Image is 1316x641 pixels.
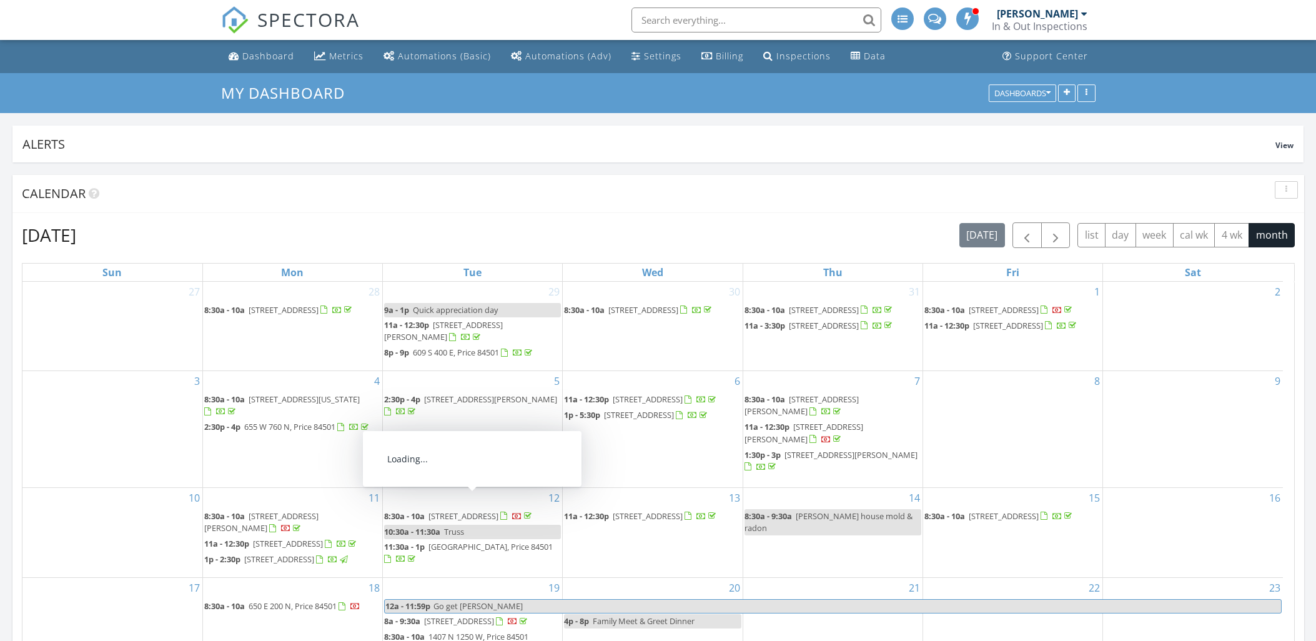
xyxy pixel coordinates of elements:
input: Search everything... [631,7,881,32]
a: Friday [1004,264,1022,281]
a: 8:30a - 10a [STREET_ADDRESS] [924,303,1101,318]
span: [STREET_ADDRESS][PERSON_NAME] [745,394,859,417]
a: 2:30p - 4p 655 W 760 N, Price 84501 [204,421,371,432]
span: 12a - 11:59p [385,600,431,613]
span: 8a - 9:30a [384,615,420,627]
a: Go to August 12, 2025 [546,488,562,508]
span: Truss [444,526,464,537]
a: Go to August 9, 2025 [1272,371,1283,391]
a: 8a - 9:30a [STREET_ADDRESS] [384,614,561,629]
a: 8:30a - 10a [STREET_ADDRESS][PERSON_NAME] [204,509,381,536]
td: Go to August 7, 2025 [743,370,923,487]
a: 8:30a - 10a [STREET_ADDRESS] [564,304,714,316]
span: Calendar [22,185,86,202]
a: 11a - 3:30p [STREET_ADDRESS] [745,319,921,334]
a: 8:30a - 10a [STREET_ADDRESS] [924,304,1074,316]
a: Inspections [758,45,836,68]
a: Billing [696,45,748,68]
a: 1p - 2:30p [STREET_ADDRESS] [204,554,350,565]
a: Go to August 3, 2025 [192,371,202,391]
a: 1p - 5:30p [STREET_ADDRESS] [564,408,741,423]
div: Dashboard [242,50,294,62]
a: Go to August 10, 2025 [186,488,202,508]
span: 2:30p - 4p [384,394,420,405]
a: Go to August 8, 2025 [1092,371,1102,391]
span: Family Meet & Greet Dinner [593,615,695,627]
a: 8p - 9p 609 S 400 E, Price 84501 [384,347,535,358]
span: 8:30a - 10a [204,304,245,316]
a: Thursday [821,264,845,281]
span: 4p - 8p [564,615,589,627]
td: Go to August 16, 2025 [1103,487,1283,577]
a: Saturday [1182,264,1204,281]
a: Tuesday [461,264,484,281]
span: [STREET_ADDRESS] [608,304,678,316]
div: In & Out Inspections [992,20,1087,32]
span: [STREET_ADDRESS][US_STATE] [249,394,360,405]
a: Go to August 14, 2025 [906,488,923,508]
a: Go to August 7, 2025 [912,371,923,391]
button: month [1249,223,1295,247]
td: Go to July 30, 2025 [563,282,743,371]
a: 11a - 12:30p [STREET_ADDRESS][PERSON_NAME] [384,318,561,345]
span: [STREET_ADDRESS] [613,394,683,405]
a: Support Center [997,45,1093,68]
span: [STREET_ADDRESS] [253,538,323,549]
a: 1p - 5:30p [STREET_ADDRESS] [564,409,710,420]
span: [STREET_ADDRESS][PERSON_NAME] [384,319,503,342]
td: Go to August 4, 2025 [202,370,382,487]
div: Automations (Adv) [525,50,611,62]
a: Go to August 18, 2025 [366,578,382,598]
div: Dashboards [994,89,1051,97]
span: 609 S 400 E, Price 84501 [413,347,499,358]
span: [STREET_ADDRESS] [244,554,314,565]
td: Go to August 13, 2025 [563,487,743,577]
a: Automations (Advanced) [506,45,616,68]
a: Metrics [309,45,369,68]
a: 8:30a - 10a [STREET_ADDRESS] [204,303,381,318]
span: 8:30a - 10a [924,510,965,522]
a: Go to August 11, 2025 [366,488,382,508]
span: 9a - 1p [384,304,409,316]
a: 11a - 12:30p [STREET_ADDRESS][PERSON_NAME] [384,319,503,342]
a: Go to July 27, 2025 [186,282,202,302]
a: 8:30a - 10a [STREET_ADDRESS][US_STATE] [204,392,381,419]
a: Go to July 28, 2025 [366,282,382,302]
a: Go to August 6, 2025 [732,371,743,391]
span: 8:30a - 10a [204,394,245,405]
a: 1:30p - 3p [STREET_ADDRESS][PERSON_NAME] [745,448,921,475]
a: Go to August 21, 2025 [906,578,923,598]
a: 8:30a - 10a 650 E 200 N, Price 84501 [204,600,360,612]
a: Go to August 20, 2025 [726,578,743,598]
div: [PERSON_NAME] [997,7,1078,20]
span: 8:30a - 10a [204,510,245,522]
td: Go to July 28, 2025 [202,282,382,371]
span: 11a - 12:30p [924,320,969,331]
a: 8:30a - 10a [STREET_ADDRESS] [745,304,894,316]
a: Go to August 2, 2025 [1272,282,1283,302]
a: 8:30a - 10a [STREET_ADDRESS] [384,509,561,524]
a: 8:30a - 10a [STREET_ADDRESS][PERSON_NAME] [745,392,921,419]
button: week [1135,223,1174,247]
span: [PERSON_NAME] house mold & radon [745,510,913,534]
span: [STREET_ADDRESS][PERSON_NAME] [204,510,319,534]
a: My Dashboard [221,82,355,103]
button: cal wk [1173,223,1215,247]
span: 8p - 9p [384,347,409,358]
span: [STREET_ADDRESS] [604,409,674,420]
a: Sunday [100,264,124,281]
span: [STREET_ADDRESS] [973,320,1043,331]
span: [STREET_ADDRESS][PERSON_NAME] [424,394,557,405]
span: 1:30p - 3p [745,449,781,460]
a: 11a - 12:30p [STREET_ADDRESS] [564,392,741,407]
span: 11:30a - 1p [384,541,425,552]
span: 11a - 12:30p [564,394,609,405]
a: 8:30a - 10a [STREET_ADDRESS] [745,303,921,318]
a: SPECTORA [221,17,360,43]
a: Dashboard [224,45,299,68]
span: 650 E 200 N, Price 84501 [249,600,337,612]
a: 11a - 3:30p [STREET_ADDRESS] [745,320,894,331]
span: [STREET_ADDRESS] [789,320,859,331]
a: 8p - 9p 609 S 400 E, Price 84501 [384,345,561,360]
a: 11a - 12:30p [STREET_ADDRESS] [924,320,1079,331]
